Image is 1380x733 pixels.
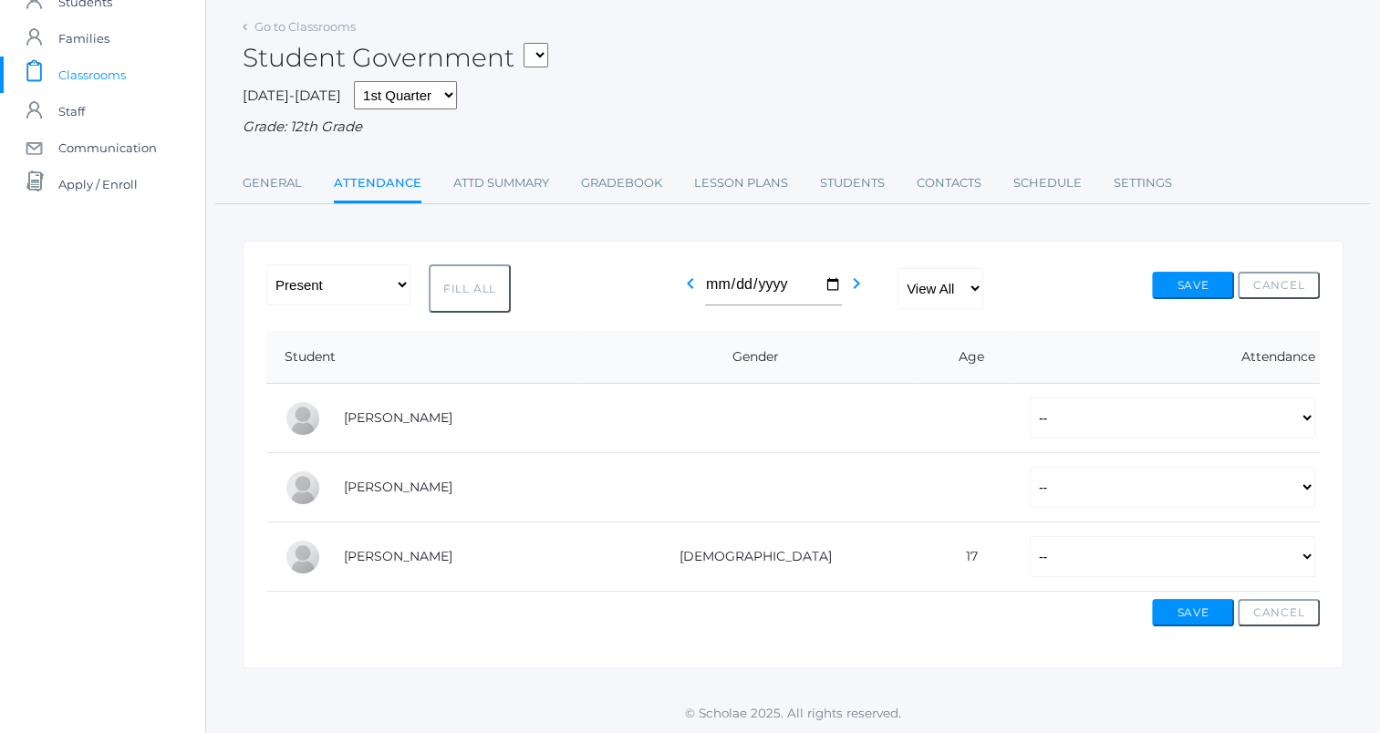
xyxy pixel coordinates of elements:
[579,331,918,384] th: Gender
[680,273,701,294] i: chevron_left
[1152,599,1234,626] button: Save
[285,470,321,506] div: Gretchen Renz
[1152,272,1234,299] button: Save
[846,273,867,294] i: chevron_right
[453,165,549,201] a: Attd Summary
[1238,272,1320,299] button: Cancel
[694,165,788,201] a: Lesson Plans
[243,44,548,72] h2: Student Government
[579,522,918,592] td: [DEMOGRAPHIC_DATA]
[285,400,321,437] div: Natalia Nichols
[58,166,138,202] span: Apply / Enroll
[243,165,302,201] a: General
[429,264,511,313] button: Fill All
[344,409,452,426] a: [PERSON_NAME]
[917,165,981,201] a: Contacts
[581,165,662,201] a: Gradebook
[243,117,1344,138] div: Grade: 12th Grade
[243,87,341,104] span: [DATE]-[DATE]
[846,281,867,298] a: chevron_right
[58,93,85,129] span: Staff
[266,331,579,384] th: Student
[344,548,452,564] a: [PERSON_NAME]
[820,165,885,201] a: Students
[918,331,1011,384] th: Age
[344,479,452,495] a: [PERSON_NAME]
[1238,599,1320,626] button: Cancel
[1114,165,1172,201] a: Settings
[1013,165,1082,201] a: Schedule
[58,129,157,166] span: Communication
[334,165,421,204] a: Attendance
[285,539,321,575] div: Brody Slawson
[918,522,1011,592] td: 17
[1012,331,1320,384] th: Attendance
[58,57,126,93] span: Classrooms
[254,19,356,34] a: Go to Classrooms
[58,20,109,57] span: Families
[206,704,1380,722] p: © Scholae 2025. All rights reserved.
[680,281,701,298] a: chevron_left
